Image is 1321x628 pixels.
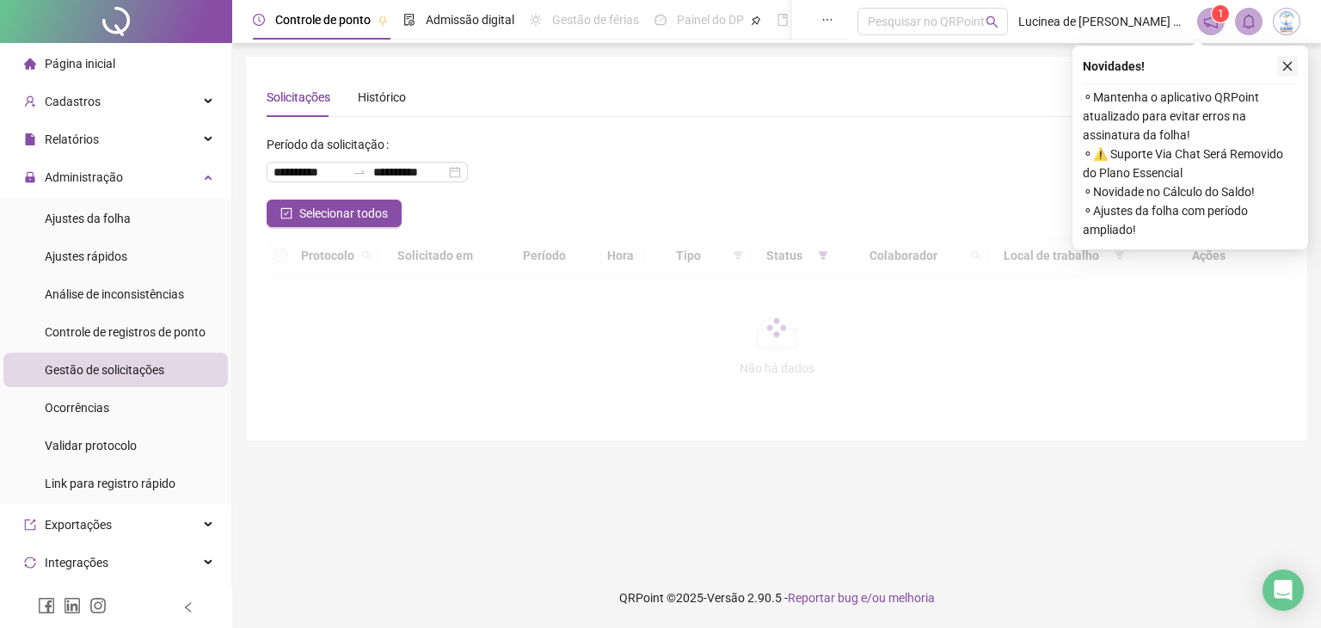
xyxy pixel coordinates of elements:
[1083,57,1145,76] span: Novidades !
[253,14,265,26] span: clock-circle
[24,133,36,145] span: file
[788,591,935,605] span: Reportar bug e/ou melhoria
[378,15,388,26] span: pushpin
[552,13,639,27] span: Gestão de férias
[45,477,175,490] span: Link para registro rápido
[64,597,81,614] span: linkedin
[821,14,833,26] span: ellipsis
[45,325,206,339] span: Controle de registros de ponto
[24,557,36,569] span: sync
[45,287,184,301] span: Análise de inconsistências
[45,170,123,184] span: Administração
[45,249,127,263] span: Ajustes rápidos
[45,518,112,532] span: Exportações
[358,88,406,107] div: Histórico
[275,13,371,27] span: Controle de ponto
[24,519,36,531] span: export
[1018,12,1187,31] span: Lucinea de [PERSON_NAME] Far - [GEOGRAPHIC_DATA]
[707,591,745,605] span: Versão
[38,597,55,614] span: facebook
[267,88,330,107] div: Solicitações
[1083,88,1298,145] span: ⚬ Mantenha o aplicativo QRPoint atualizado para evitar erros na assinatura da folha!
[45,132,99,146] span: Relatórios
[530,14,542,26] span: sun
[45,556,108,570] span: Integrações
[353,165,366,179] span: swap-right
[403,14,415,26] span: file-done
[986,15,998,28] span: search
[24,171,36,183] span: lock
[1083,182,1298,201] span: ⚬ Novidade no Cálculo do Saldo!
[1263,570,1304,611] div: Open Intercom Messenger
[24,95,36,108] span: user-add
[1274,9,1299,34] img: 83834
[280,207,292,219] span: check-square
[777,14,789,26] span: book
[1083,201,1298,239] span: ⚬ Ajustes da folha com período ampliado!
[267,131,396,158] label: Período da solicitação
[654,14,667,26] span: dashboard
[299,204,388,223] span: Selecionar todos
[1212,5,1229,22] sup: 1
[751,15,761,26] span: pushpin
[267,200,402,227] button: Selecionar todos
[45,57,115,71] span: Página inicial
[1083,145,1298,182] span: ⚬ ⚠️ Suporte Via Chat Será Removido do Plano Essencial
[1218,8,1224,20] span: 1
[1203,14,1219,29] span: notification
[45,401,109,415] span: Ocorrências
[353,165,366,179] span: to
[232,568,1321,628] footer: QRPoint © 2025 - 2.90.5 -
[89,597,107,614] span: instagram
[1241,14,1256,29] span: bell
[45,439,137,453] span: Validar protocolo
[182,601,194,613] span: left
[677,13,744,27] span: Painel do DP
[24,58,36,70] span: home
[45,363,164,377] span: Gestão de solicitações
[426,13,514,27] span: Admissão digital
[1281,60,1293,72] span: close
[45,95,101,108] span: Cadastros
[45,212,131,225] span: Ajustes da folha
